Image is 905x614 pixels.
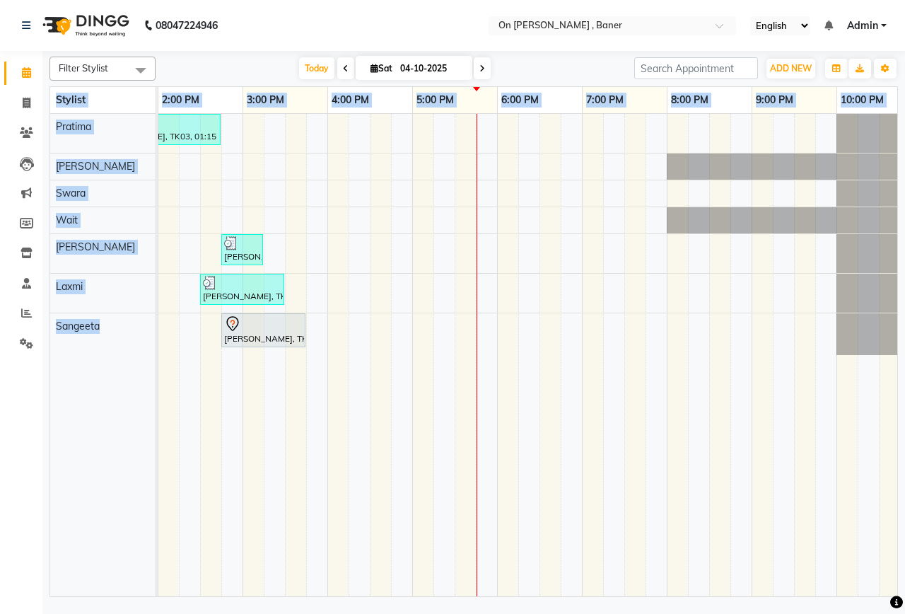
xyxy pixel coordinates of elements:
a: 7:00 PM [583,90,627,110]
input: 2025-10-04 [396,58,467,79]
span: Filter Stylist [59,62,108,74]
input: Search Appointment [634,57,758,79]
span: Today [299,57,334,79]
a: 2:00 PM [158,90,203,110]
b: 08047224946 [156,6,218,45]
span: Admin [847,18,878,33]
a: 10:00 PM [837,90,887,110]
span: ADD NEW [770,63,812,74]
img: logo [36,6,133,45]
a: 5:00 PM [413,90,457,110]
button: ADD NEW [766,59,815,79]
a: 3:00 PM [243,90,288,110]
a: 8:00 PM [667,90,712,110]
span: Wait [56,214,78,226]
span: [PERSON_NAME] [56,160,135,173]
a: 6:00 PM [498,90,542,110]
div: [PERSON_NAME], TK04, 02:30 PM-03:30 PM, Massage - Deep Tissue Massage (60 Min) [202,276,283,303]
span: Pratima [56,120,91,133]
span: Swara [56,187,86,199]
span: Laxmi [56,280,83,293]
a: 9:00 PM [752,90,797,110]
div: [PERSON_NAME], TK05, 02:45 PM-03:15 PM, Swedish Full Body Massage (45 Mins) [223,236,262,263]
span: Sangeeta [56,320,100,332]
span: [PERSON_NAME] [56,241,135,253]
span: Sat [367,63,396,74]
div: [PERSON_NAME], TK06, 02:45 PM-03:45 PM, Massage - Deep Tissue Massage (60 Min) [223,315,304,345]
a: 4:00 PM [328,90,373,110]
span: Stylist [56,93,86,106]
